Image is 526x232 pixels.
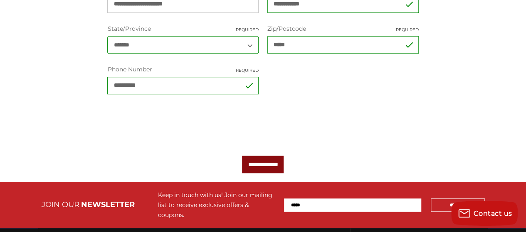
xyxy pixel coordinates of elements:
[81,200,135,209] span: NEWSLETTER
[474,210,512,217] span: Contact us
[42,200,79,209] span: JOIN OUR
[451,201,518,226] button: Contact us
[158,190,276,220] div: Keep in touch with us! Join our mailing list to receive exclusive offers & coupons.
[236,27,259,33] small: Required
[396,27,419,33] small: Required
[107,24,259,33] label: State/Province
[107,65,259,74] label: Phone Number
[267,24,419,33] label: Zip/Postcode
[236,67,259,73] small: Required
[107,106,234,138] iframe: reCAPTCHA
